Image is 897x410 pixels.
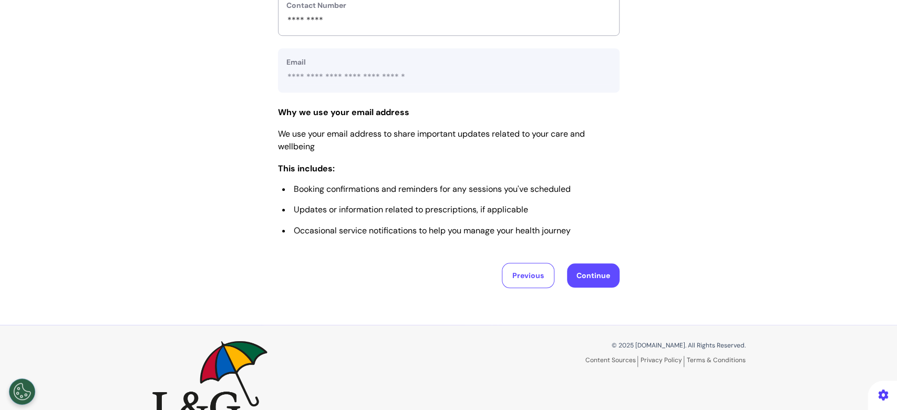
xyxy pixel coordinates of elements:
[286,57,611,68] label: Email
[457,341,746,350] p: © 2025 [DOMAIN_NAME]. All Rights Reserved.
[282,184,620,194] li: Booking confirmations and reminders for any sessions you've scheduled
[9,378,35,405] button: Open Preferences
[282,225,620,235] li: Occasional service notifications to help you manage your health journey
[502,263,554,288] button: Previous
[278,107,620,117] h3: Why we use your email address
[567,263,620,288] button: Continue
[687,356,746,364] a: Terms & Conditions
[585,356,638,367] a: Content Sources
[282,204,620,214] li: Updates or information related to prescriptions, if applicable
[641,356,684,367] a: Privacy Policy
[278,128,620,153] p: We use your email address to share important updates related to your care and wellbeing
[278,163,620,235] h3: This includes:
